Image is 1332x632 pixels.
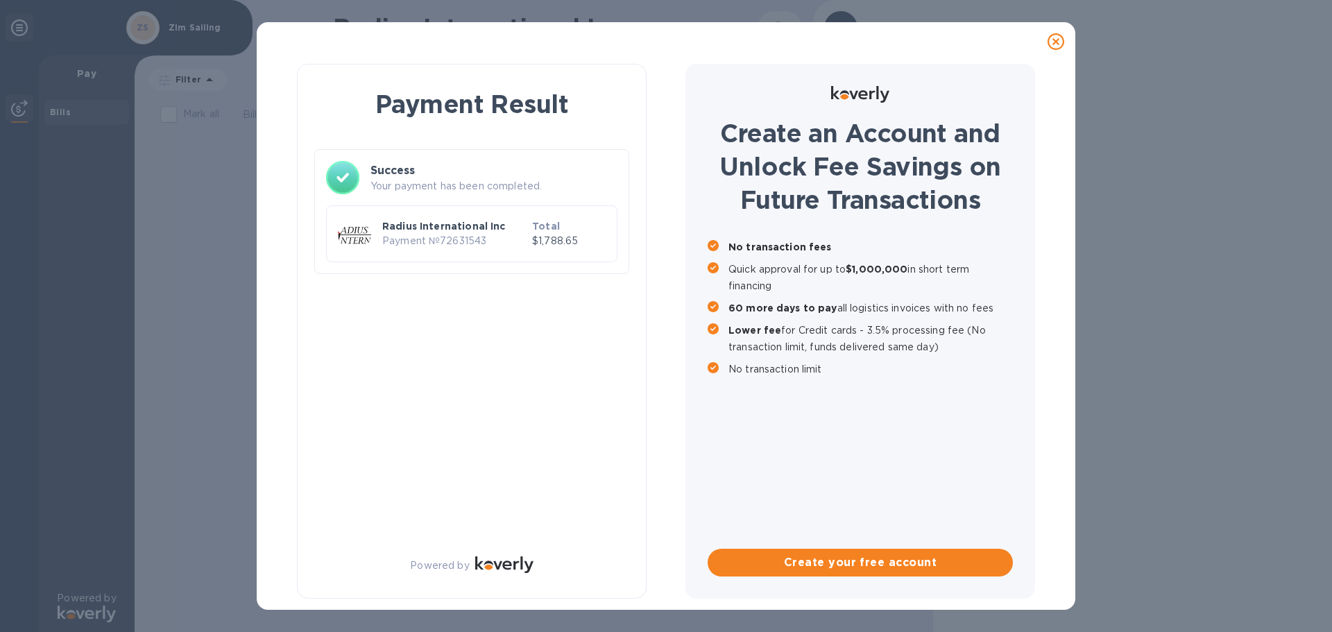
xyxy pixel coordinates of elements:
p: Powered by [410,558,469,573]
p: Radius International Inc [382,219,527,233]
h3: Success [370,162,617,179]
b: Total [532,221,560,232]
p: Your payment has been completed. [370,179,617,194]
p: No transaction limit [728,361,1013,377]
b: $1,000,000 [846,264,907,275]
p: $1,788.65 [532,234,606,248]
p: all logistics invoices with no fees [728,300,1013,316]
button: Create your free account [708,549,1013,577]
img: Logo [475,556,533,573]
h1: Payment Result [320,87,624,121]
p: Quick approval for up to in short term financing [728,261,1013,294]
p: for Credit cards - 3.5% processing fee (No transaction limit, funds delivered same day) [728,322,1013,355]
p: Payment № 72631543 [382,234,527,248]
span: Create your free account [719,554,1002,571]
b: Lower fee [728,325,781,336]
h1: Create an Account and Unlock Fee Savings on Future Transactions [708,117,1013,216]
b: 60 more days to pay [728,302,837,314]
img: Logo [831,86,889,103]
b: No transaction fees [728,241,832,253]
